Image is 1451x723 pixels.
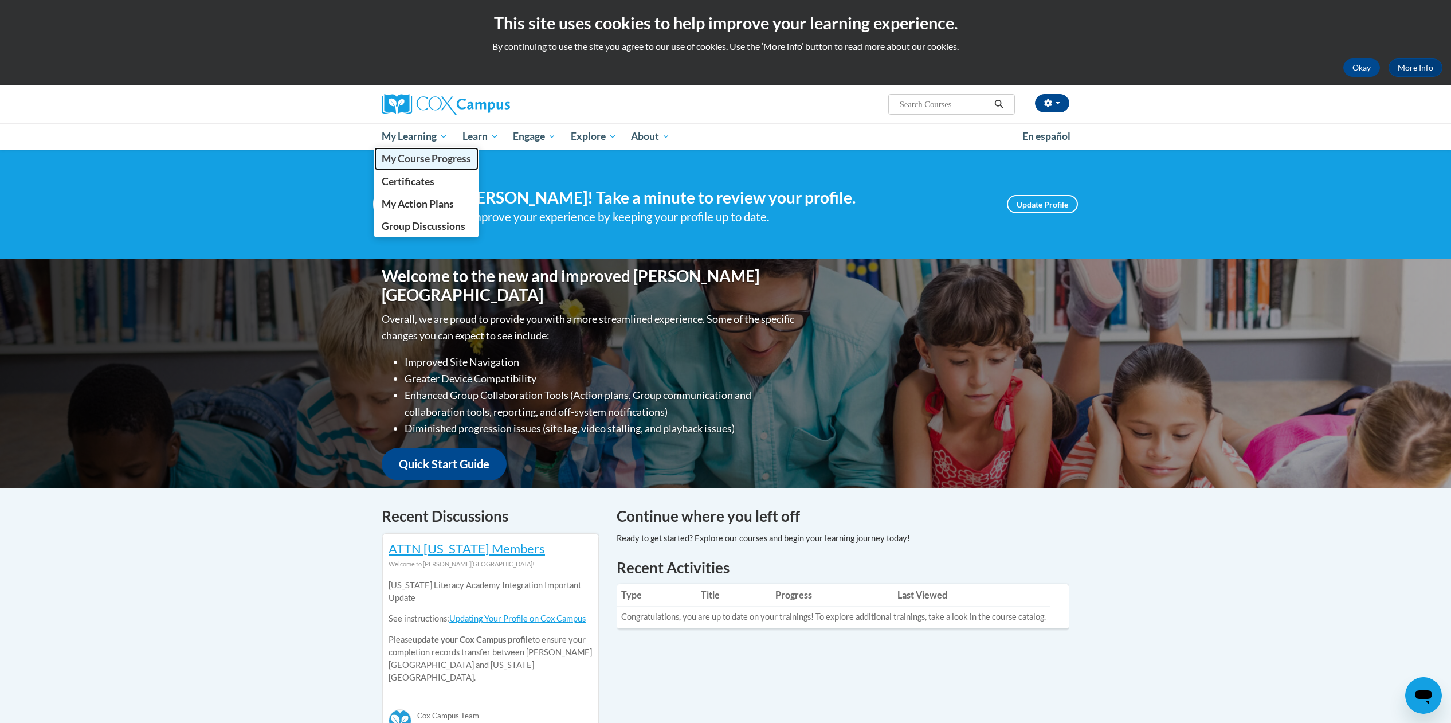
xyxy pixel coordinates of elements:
a: Update Profile [1007,195,1078,213]
span: My Action Plans [382,198,454,210]
a: Explore [563,123,624,150]
a: My Action Plans [374,193,479,215]
img: Profile Image [373,178,425,230]
span: Group Discussions [382,220,465,232]
h4: Recent Discussions [382,505,599,527]
a: Group Discussions [374,215,479,237]
a: About [624,123,678,150]
a: ATTN [US_STATE] Members [389,541,545,556]
span: My Course Progress [382,153,471,165]
th: Type [617,584,696,607]
p: Overall, we are proud to provide you with a more streamlined experience. Some of the specific cha... [382,311,797,344]
span: Engage [513,130,556,143]
li: Enhanced Group Collaboration Tools (Action plans, Group communication and collaboration tools, re... [405,387,797,420]
button: Account Settings [1035,94,1069,112]
a: Certificates [374,170,479,193]
a: My Learning [374,123,455,150]
h4: Hi [PERSON_NAME]! Take a minute to review your profile. [442,188,990,208]
div: Main menu [364,123,1087,150]
button: Search [990,97,1007,111]
span: My Learning [382,130,448,143]
div: Please to ensure your completion records transfer between [PERSON_NAME][GEOGRAPHIC_DATA] and [US_... [389,570,593,693]
td: Congratulations, you are up to date on your trainings! To explore additional trainings, take a lo... [617,607,1050,628]
a: En español [1015,124,1078,148]
a: More Info [1389,58,1442,77]
p: See instructions: [389,612,593,625]
div: Cox Campus Team [389,701,593,721]
li: Greater Device Compatibility [405,370,797,387]
span: Learn [462,130,499,143]
button: Okay [1343,58,1380,77]
h2: This site uses cookies to help improve your learning experience. [9,11,1442,34]
h1: Welcome to the new and improved [PERSON_NAME][GEOGRAPHIC_DATA] [382,267,797,305]
input: Search Courses [899,97,990,111]
div: Help improve your experience by keeping your profile up to date. [442,208,990,226]
th: Title [696,584,771,607]
li: Improved Site Navigation [405,354,797,370]
div: Welcome to [PERSON_NAME][GEOGRAPHIC_DATA]! [389,558,593,570]
a: Updating Your Profile on Cox Campus [449,613,586,623]
th: Last Viewed [893,584,1050,607]
h1: Recent Activities [617,557,1069,578]
a: Learn [455,123,506,150]
a: Quick Start Guide [382,448,507,480]
span: Explore [571,130,617,143]
a: Engage [505,123,563,150]
img: Cox Campus [382,94,510,115]
a: My Course Progress [374,147,479,170]
p: [US_STATE] Literacy Academy Integration Important Update [389,579,593,604]
span: About [631,130,670,143]
th: Progress [771,584,893,607]
b: update your Cox Campus profile [413,635,532,644]
iframe: Button to launch messaging window [1405,677,1442,714]
span: Certificates [382,175,434,187]
h4: Continue where you left off [617,505,1069,527]
a: Cox Campus [382,94,599,115]
span: En español [1022,130,1070,142]
p: By continuing to use the site you agree to our use of cookies. Use the ‘More info’ button to read... [9,40,1442,53]
li: Diminished progression issues (site lag, video stalling, and playback issues) [405,420,797,437]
